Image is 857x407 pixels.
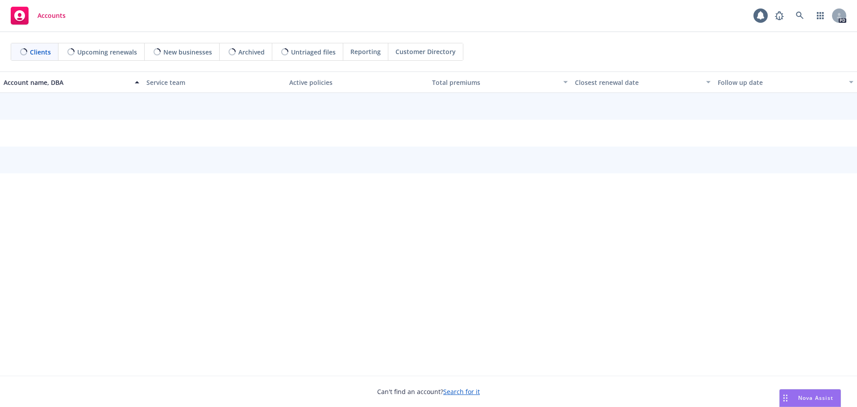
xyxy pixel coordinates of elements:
span: Customer Directory [395,47,456,56]
div: Account name, DBA [4,78,129,87]
a: Switch app [811,7,829,25]
button: Follow up date [714,71,857,93]
button: Nova Assist [779,389,841,407]
button: Service team [143,71,286,93]
span: Accounts [37,12,66,19]
span: Nova Assist [798,394,833,402]
div: Service team [146,78,282,87]
div: Closest renewal date [575,78,701,87]
a: Report a Bug [770,7,788,25]
a: Search for it [443,387,480,396]
span: Can't find an account? [377,387,480,396]
span: Reporting [350,47,381,56]
div: Active policies [289,78,425,87]
div: Follow up date [718,78,844,87]
span: Clients [30,47,51,57]
button: Total premiums [428,71,571,93]
span: Untriaged files [291,47,336,57]
span: Archived [238,47,265,57]
a: Accounts [7,3,69,28]
a: Search [791,7,809,25]
div: Drag to move [780,390,791,407]
span: New businesses [163,47,212,57]
button: Closest renewal date [571,71,714,93]
div: Total premiums [432,78,558,87]
button: Active policies [286,71,428,93]
span: Upcoming renewals [77,47,137,57]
